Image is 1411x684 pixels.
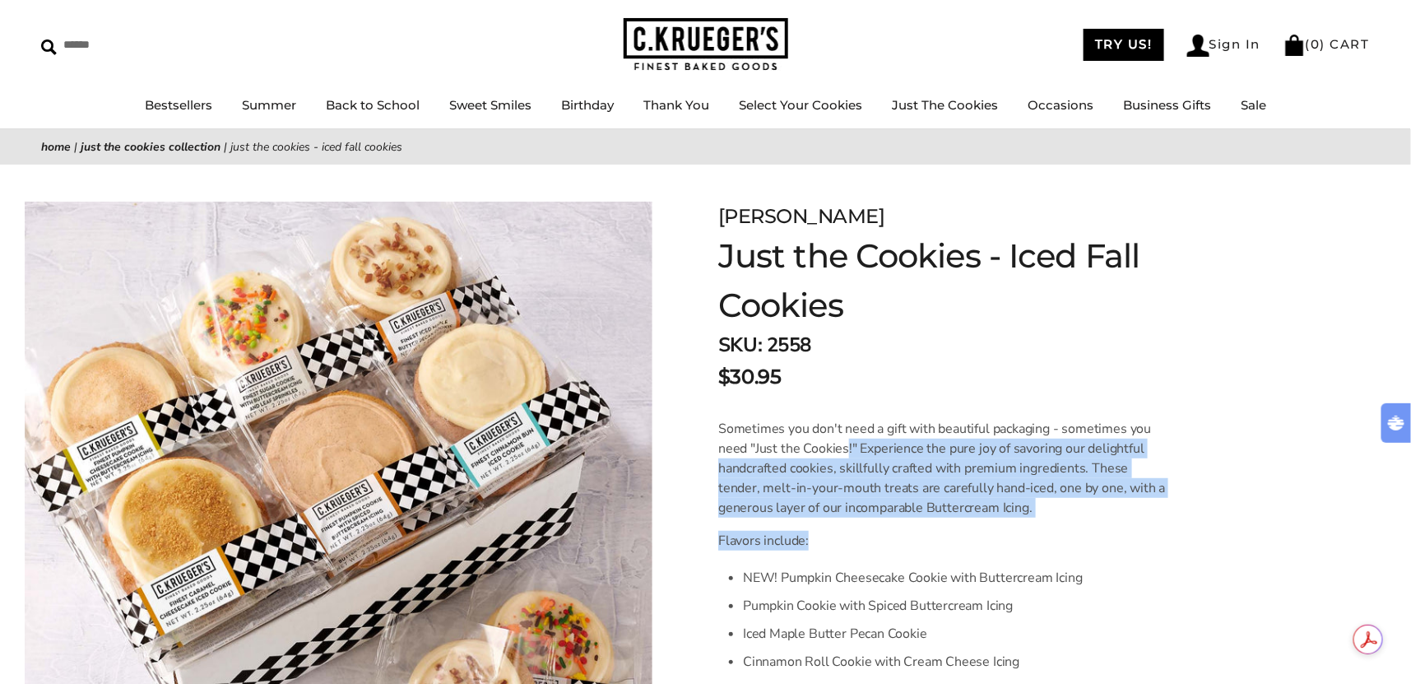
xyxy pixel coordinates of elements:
[1123,97,1211,113] a: Business Gifts
[643,97,709,113] a: Thank You
[230,139,402,155] span: Just the Cookies - Iced Fall Cookies
[561,97,614,113] a: Birthday
[767,332,811,358] span: 2558
[718,202,1243,231] div: [PERSON_NAME]
[1283,36,1370,52] a: (0) CART
[41,139,71,155] a: Home
[743,648,1168,676] li: Cinnamon Roll Cookie with Cream Cheese Icing
[718,231,1243,330] h1: Just the Cookies - Iced Fall Cookies
[1028,97,1093,113] a: Occasions
[624,18,788,72] img: C.KRUEGER'S
[718,531,1168,551] p: Flavors include:
[892,97,998,113] a: Just The Cookies
[41,32,237,58] input: Search
[1084,29,1164,61] a: TRY US!
[743,564,1168,592] li: NEW! Pumpkin Cheesecake Cookie with Buttercream Icing
[718,332,762,358] strong: SKU:
[41,40,57,55] img: Search
[145,97,212,113] a: Bestsellers
[743,592,1168,620] li: Pumpkin Cookie with Spiced Buttercream Icing
[718,362,781,392] span: $30.95
[81,139,220,155] a: Just the Cookies Collection
[74,139,77,155] span: |
[1187,35,1261,57] a: Sign In
[743,620,1168,648] li: Iced Maple Butter Pecan Cookie
[224,139,227,155] span: |
[1283,35,1306,56] img: Bag
[449,97,531,113] a: Sweet Smiles
[41,137,1370,156] nav: breadcrumbs
[242,97,296,113] a: Summer
[1241,97,1266,113] a: Sale
[1311,36,1321,52] span: 0
[13,621,170,671] iframe: Sign Up via Text for Offers
[718,419,1168,518] p: Sometimes you don't need a gift with beautiful packaging - sometimes you need "Just the Cookies!"...
[739,97,862,113] a: Select Your Cookies
[1187,35,1209,57] img: Account
[326,97,420,113] a: Back to School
